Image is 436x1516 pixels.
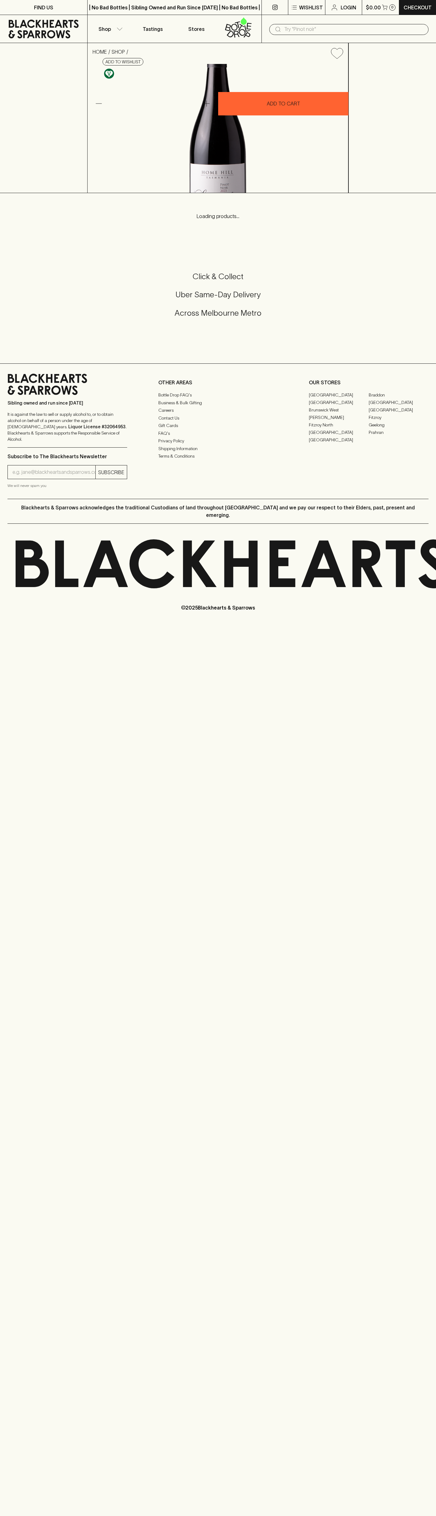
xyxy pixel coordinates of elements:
a: [GEOGRAPHIC_DATA] [369,399,429,406]
button: SUBSCRIBE [96,465,127,479]
a: [GEOGRAPHIC_DATA] [309,399,369,406]
p: FIND US [34,4,53,11]
a: Geelong [369,421,429,429]
a: Terms & Conditions [158,453,278,460]
a: Fitzroy North [309,421,369,429]
a: HOME [93,49,107,55]
p: ADD TO CART [267,100,300,107]
a: SHOP [112,49,125,55]
p: Wishlist [299,4,323,11]
h5: Uber Same-Day Delivery [7,289,429,300]
img: 40282.png [88,64,348,193]
a: Business & Bulk Gifting [158,399,278,406]
img: Vegan [104,69,114,79]
strong: Liquor License #32064953 [68,424,126,429]
button: Add to wishlist [103,58,143,66]
input: e.g. jane@blackheartsandsparrows.com.au [12,467,95,477]
a: Shipping Information [158,445,278,452]
a: Prahran [369,429,429,436]
a: [GEOGRAPHIC_DATA] [309,429,369,436]
p: Tastings [143,25,163,33]
p: Blackhearts & Sparrows acknowledges the traditional Custodians of land throughout [GEOGRAPHIC_DAT... [12,504,424,519]
div: Call to action block [7,246,429,351]
p: It is against the law to sell or supply alcohol to, or to obtain alcohol on behalf of a person un... [7,411,127,442]
p: $0.00 [366,4,381,11]
p: OUR STORES [309,379,429,386]
button: ADD TO CART [218,92,348,115]
a: [PERSON_NAME] [309,414,369,421]
h5: Click & Collect [7,271,429,282]
a: [GEOGRAPHIC_DATA] [309,436,369,444]
a: Gift Cards [158,422,278,430]
button: Add to wishlist [328,46,346,61]
h5: Across Melbourne Metro [7,308,429,318]
p: We will never spam you [7,483,127,489]
a: FAQ's [158,430,278,437]
p: SUBSCRIBE [98,469,124,476]
a: Careers [158,407,278,414]
input: Try "Pinot noir" [284,24,424,34]
a: Bottle Drop FAQ's [158,391,278,399]
p: 0 [391,6,394,9]
button: Shop [88,15,131,43]
a: Stores [175,15,218,43]
a: Privacy Policy [158,437,278,445]
a: Made without the use of any animal products. [103,67,116,80]
a: Contact Us [158,414,278,422]
a: Fitzroy [369,414,429,421]
p: Shop [98,25,111,33]
a: Braddon [369,391,429,399]
p: OTHER AREAS [158,379,278,386]
a: [GEOGRAPHIC_DATA] [369,406,429,414]
p: Subscribe to The Blackhearts Newsletter [7,453,127,460]
a: Brunswick West [309,406,369,414]
a: Tastings [131,15,175,43]
p: Checkout [404,4,432,11]
p: Stores [188,25,204,33]
p: Loading products... [6,212,430,220]
a: [GEOGRAPHIC_DATA] [309,391,369,399]
p: Sibling owned and run since [DATE] [7,400,127,406]
p: Login [341,4,356,11]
